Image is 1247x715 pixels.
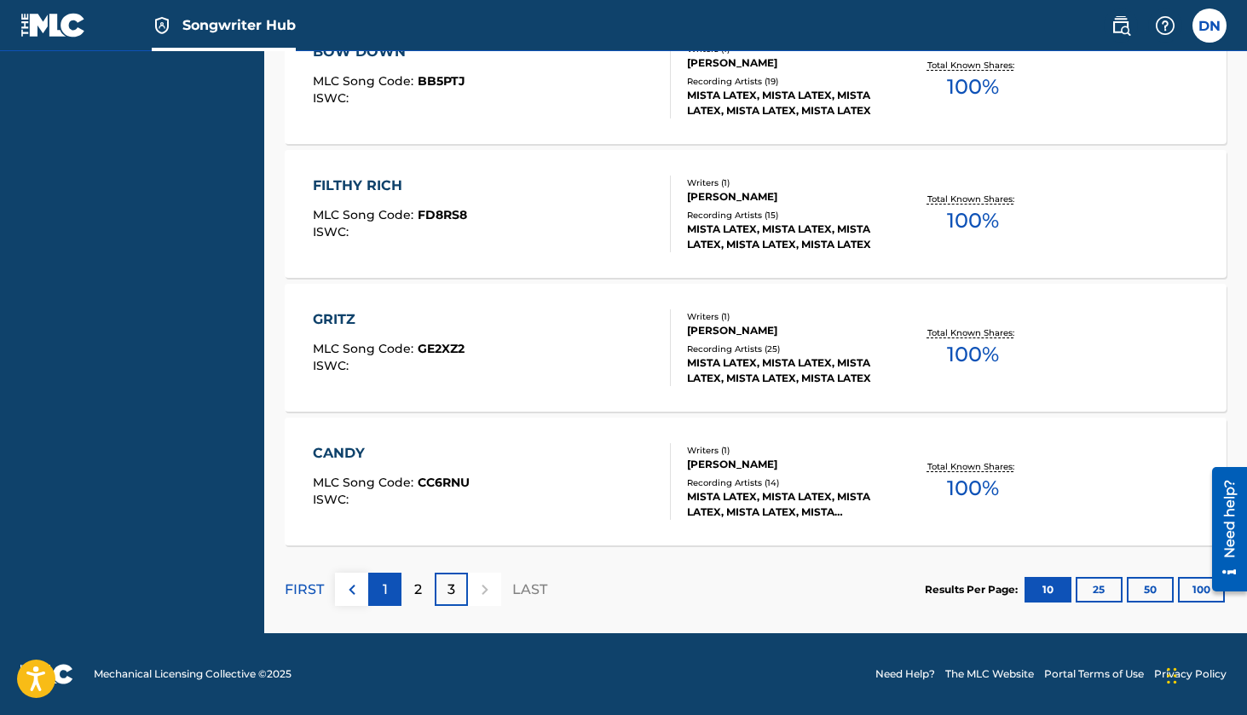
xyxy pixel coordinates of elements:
img: help [1155,15,1175,36]
div: MISTA LATEX, MISTA LATEX, MISTA LATEX, MISTA LATEX, MISTA [PERSON_NAME],[PERSON_NAME],TNAJ [687,489,894,520]
div: Writers ( 1 ) [687,310,894,323]
div: CANDY [313,443,470,464]
div: Recording Artists ( 25 ) [687,343,894,355]
div: MISTA LATEX, MISTA LATEX, MISTA LATEX, MISTA LATEX, MISTA LATEX [687,88,894,118]
div: Writers ( 1 ) [687,444,894,457]
span: FD8RS8 [418,207,467,222]
p: FIRST [285,579,324,600]
p: Results Per Page: [925,582,1022,597]
span: MLC Song Code : [313,73,418,89]
div: User Menu [1192,9,1227,43]
div: Recording Artists ( 15 ) [687,209,894,222]
span: 100 % [947,473,999,504]
div: FILTHY RICH [313,176,467,196]
span: Songwriter Hub [182,15,296,35]
a: BOW DOWNMLC Song Code:BB5PTJISWC:Writers (1)[PERSON_NAME]Recording Artists (19)MISTA LATEX, MISTA... [285,16,1227,144]
div: [PERSON_NAME] [687,189,894,205]
span: CC6RNU [418,475,470,490]
div: GRITZ [313,309,465,330]
span: 100 % [947,339,999,370]
button: 10 [1025,577,1071,603]
div: [PERSON_NAME] [687,55,894,71]
button: 100 [1178,577,1225,603]
button: 50 [1127,577,1174,603]
p: Total Known Shares: [927,460,1019,473]
span: MLC Song Code : [313,341,418,356]
span: Mechanical Licensing Collective © 2025 [94,666,292,682]
img: logo [20,664,73,684]
span: MLC Song Code : [313,475,418,490]
p: 2 [414,579,422,600]
div: Help [1148,9,1182,43]
a: Privacy Policy [1154,666,1227,682]
span: ISWC : [313,90,353,106]
a: GRITZMLC Song Code:GE2XZ2ISWC:Writers (1)[PERSON_NAME]Recording Artists (25)MISTA LATEX, MISTA LA... [285,284,1227,412]
a: Public Search [1104,9,1138,43]
a: The MLC Website [945,666,1034,682]
p: Total Known Shares: [927,326,1019,339]
a: Need Help? [875,666,935,682]
span: 100 % [947,72,999,102]
p: 3 [447,579,455,600]
div: MISTA LATEX, MISTA LATEX, MISTA LATEX, MISTA LATEX, MISTA LATEX [687,355,894,386]
button: 25 [1076,577,1123,603]
img: left [342,579,362,600]
iframe: Chat Widget [1162,633,1247,715]
div: MISTA LATEX, MISTA LATEX, MISTA LATEX, MISTA LATEX, MISTA LATEX [687,222,894,252]
span: BB5PTJ [418,73,465,89]
p: Total Known Shares: [927,193,1019,205]
div: Drag [1167,650,1177,701]
a: FILTHY RICHMLC Song Code:FD8RS8ISWC:Writers (1)[PERSON_NAME]Recording Artists (15)MISTA LATEX, MI... [285,150,1227,278]
div: [PERSON_NAME] [687,323,894,338]
span: 100 % [947,205,999,236]
span: ISWC : [313,224,353,239]
div: BOW DOWN [313,42,465,62]
span: ISWC : [313,358,353,373]
div: Writers ( 1 ) [687,176,894,189]
span: GE2XZ2 [418,341,465,356]
span: ISWC : [313,492,353,507]
iframe: Resource Center [1199,459,1247,600]
img: Top Rightsholder [152,15,172,36]
p: Total Known Shares: [927,59,1019,72]
div: Recording Artists ( 19 ) [687,75,894,88]
a: Portal Terms of Use [1044,666,1144,682]
img: MLC Logo [20,13,86,37]
p: LAST [512,579,547,600]
div: [PERSON_NAME] [687,457,894,472]
a: CANDYMLC Song Code:CC6RNUISWC:Writers (1)[PERSON_NAME]Recording Artists (14)MISTA LATEX, MISTA LA... [285,418,1227,545]
p: 1 [383,579,388,600]
img: search [1111,15,1131,36]
div: Recording Artists ( 14 ) [687,476,894,489]
span: MLC Song Code : [313,207,418,222]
